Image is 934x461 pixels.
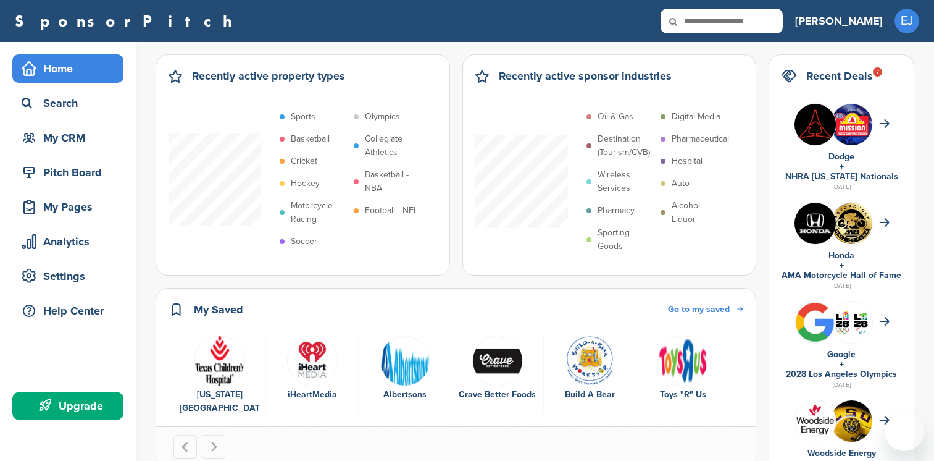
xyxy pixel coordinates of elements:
[782,182,901,193] div: [DATE]
[15,13,240,29] a: SponsorPitch
[12,262,123,290] a: Settings
[840,359,844,370] a: +
[365,168,422,195] p: Basketball - NBA
[499,67,672,85] h2: Recently active sponsor industries
[828,151,854,162] a: Dodge
[194,336,245,386] img: Texas children's hospital logo
[173,336,266,416] div: 1 of 6
[365,388,444,402] div: Albertsons
[672,154,703,168] p: Hospital
[782,379,901,391] div: [DATE]
[831,400,872,442] img: 1a 93ble 400x400
[180,388,259,415] div: [US_STATE][GEOGRAPHIC_DATA]
[657,336,708,386] img: Open uri20141112 50798 2m0uvh
[672,132,729,146] p: Pharmaceutical
[472,336,523,386] img: 0
[457,336,537,402] a: 0 Crave Better Foods
[12,158,123,187] a: Pitch Board
[12,124,123,152] a: My CRM
[782,270,901,281] a: AMA Motorcycle Hall of Fame
[173,435,197,459] button: Go to last slide
[19,57,123,80] div: Home
[885,412,924,451] iframe: Button to launch messaging window
[672,177,690,190] p: Auto
[828,250,854,261] a: Honda
[840,161,844,172] a: +
[12,193,123,221] a: My Pages
[794,104,836,145] img: Sorjwztk 400x400
[19,230,123,253] div: Analytics
[672,110,720,124] p: Digital Media
[598,226,654,253] p: Sporting Goods
[598,132,654,159] p: Destination (Tourism/CVB)
[636,336,729,416] div: 6 of 6
[291,177,320,190] p: Hockey
[840,260,844,271] a: +
[831,104,872,145] img: M9wsx ug 400x400
[643,388,723,402] div: Toys "R" Us
[12,54,123,83] a: Home
[291,235,317,248] p: Soccer
[291,110,315,124] p: Sports
[457,388,537,402] div: Crave Better Foods
[598,204,635,218] p: Pharmacy
[272,388,352,402] div: iHeartMedia
[806,67,873,85] h2: Recent Deals
[794,203,836,244] img: Kln5su0v 400x400
[365,110,400,124] p: Olympics
[12,297,123,325] a: Help Center
[287,336,338,386] img: Na1mrzr8 400x400
[194,301,243,318] h2: My Saved
[12,227,123,256] a: Analytics
[19,300,123,322] div: Help Center
[672,199,728,226] p: Alcohol - Liquor
[365,336,444,402] a: Data Albertsons
[598,168,654,195] p: Wireless Services
[565,336,615,386] img: Open uri20141112 50798 93ty1l
[894,9,919,33] span: EJ
[12,392,123,420] a: Upgrade
[19,196,123,218] div: My Pages
[380,336,430,386] img: Data
[19,161,123,184] div: Pitch Board
[794,400,836,442] img: Ocijbudy 400x400
[643,336,723,402] a: Open uri20141112 50798 2m0uvh Toys "R" Us
[544,336,636,416] div: 5 of 6
[831,302,872,343] img: Csrq75nh 400x400
[782,281,901,292] div: [DATE]
[794,302,836,343] img: Bwupxdxo 400x400
[359,336,451,416] div: 3 of 6
[831,203,872,244] img: Amahof logo 205px
[202,435,225,459] button: Next slide
[12,89,123,117] a: Search
[266,336,359,416] div: 2 of 6
[550,336,630,402] a: Open uri20141112 50798 93ty1l Build A Bear
[807,448,876,459] a: Woodside Energy
[668,304,730,315] span: Go to my saved
[795,12,882,30] h3: [PERSON_NAME]
[272,336,352,402] a: Na1mrzr8 400x400 iHeartMedia
[873,67,882,77] div: 7
[365,132,422,159] p: Collegiate Athletics
[19,127,123,149] div: My CRM
[19,395,123,417] div: Upgrade
[785,171,898,182] a: NHRA [US_STATE] Nationals
[668,303,743,316] a: Go to my saved
[291,132,330,146] p: Basketball
[291,154,317,168] p: Cricket
[550,388,630,402] div: Build A Bear
[19,92,123,114] div: Search
[192,67,345,85] h2: Recently active property types
[180,336,259,416] a: Texas children's hospital logo [US_STATE][GEOGRAPHIC_DATA]
[451,336,544,416] div: 4 of 6
[795,7,882,35] a: [PERSON_NAME]
[598,110,633,124] p: Oil & Gas
[19,265,123,287] div: Settings
[365,204,418,218] p: Football - NFL
[786,369,897,379] a: 2028 Los Angeles Olympics
[291,199,348,226] p: Motorcycle Racing
[827,349,856,360] a: Google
